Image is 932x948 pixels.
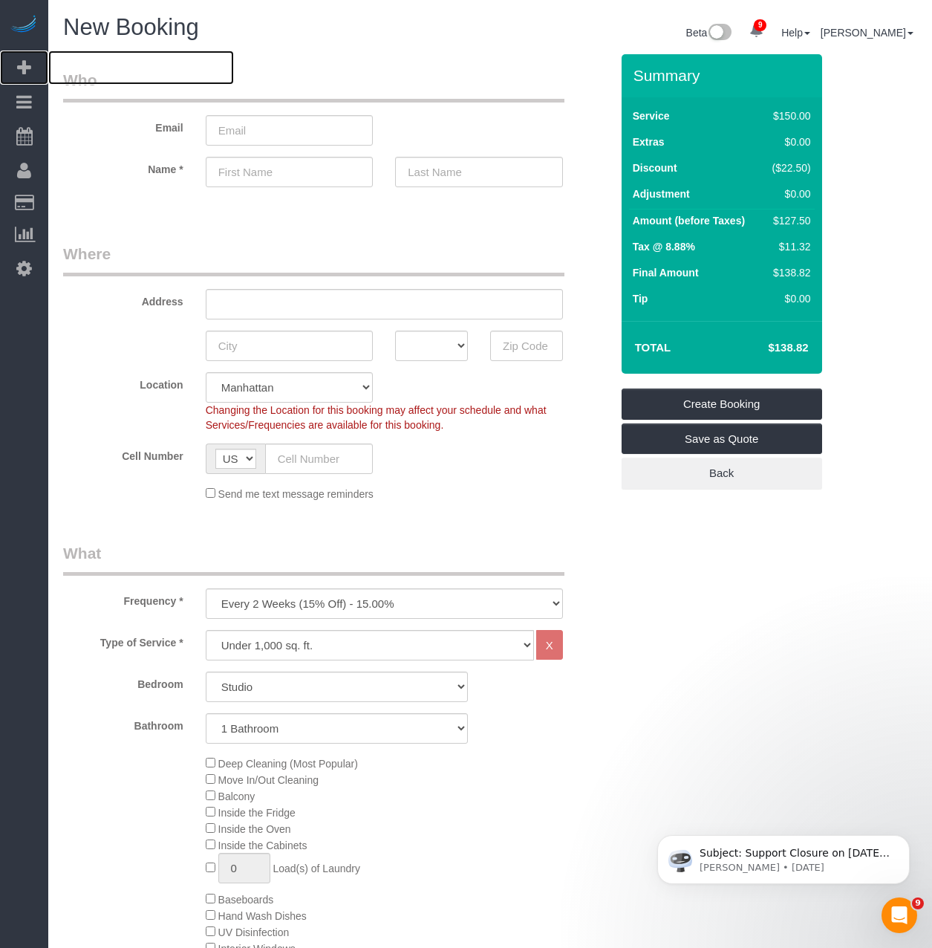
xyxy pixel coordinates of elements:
[218,774,319,786] span: Move In/Out Cleaning
[9,15,39,36] img: Automaid Logo
[52,672,195,692] label: Bedroom
[633,265,699,280] label: Final Amount
[52,713,195,733] label: Bathroom
[52,115,195,135] label: Email
[622,458,822,489] a: Back
[622,423,822,455] a: Save as Quote
[52,630,195,650] label: Type of Service *
[52,372,195,392] label: Location
[206,404,547,431] span: Changing the Location for this booking may affect your schedule and what Services/Frequencies are...
[218,926,290,938] span: UV Disinfection
[912,897,924,909] span: 9
[633,291,648,306] label: Tip
[766,291,811,306] div: $0.00
[633,186,690,201] label: Adjustment
[63,542,564,576] legend: What
[633,108,670,123] label: Service
[766,265,811,280] div: $138.82
[218,840,307,851] span: Inside the Cabinets
[218,807,296,819] span: Inside the Fridge
[218,894,274,906] span: Baseboards
[490,331,563,361] input: Zip Code
[63,14,199,40] span: New Booking
[218,790,255,802] span: Balcony
[206,331,374,361] input: City
[766,213,811,228] div: $127.50
[206,115,374,146] input: Email
[882,897,917,933] iframe: Intercom live chat
[52,289,195,309] label: Address
[622,389,822,420] a: Create Booking
[218,488,374,500] span: Send me text message reminders
[723,342,808,354] h4: $138.82
[686,27,732,39] a: Beta
[633,67,815,84] h3: Summary
[52,444,195,464] label: Cell Number
[206,157,374,187] input: First Name
[766,160,811,175] div: ($22.50)
[52,157,195,177] label: Name *
[633,239,695,254] label: Tax @ 8.88%
[754,19,766,31] span: 9
[766,186,811,201] div: $0.00
[63,69,564,103] legend: Who
[742,15,771,48] a: 9
[218,758,358,770] span: Deep Cleaning (Most Popular)
[633,213,745,228] label: Amount (before Taxes)
[766,108,811,123] div: $150.00
[766,134,811,149] div: $0.00
[218,910,307,922] span: Hand Wash Dishes
[821,27,913,39] a: [PERSON_NAME]
[635,341,671,354] strong: Total
[52,588,195,608] label: Frequency *
[707,24,731,43] img: New interface
[63,243,564,276] legend: Where
[635,804,932,908] iframe: Intercom notifications message
[395,157,563,187] input: Last Name
[766,239,811,254] div: $11.32
[273,863,360,874] span: Load(s) of Laundry
[781,27,810,39] a: Help
[218,823,291,835] span: Inside the Oven
[265,444,374,474] input: Cell Number
[633,134,665,149] label: Extras
[633,160,677,175] label: Discount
